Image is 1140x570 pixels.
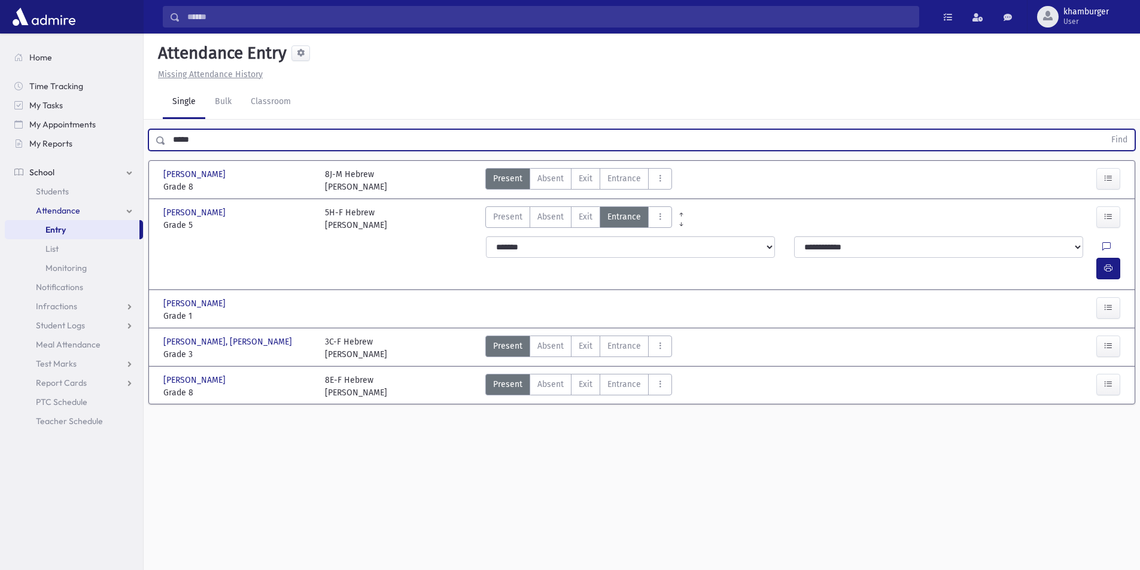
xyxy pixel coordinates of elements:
[163,386,313,399] span: Grade 8
[241,86,300,119] a: Classroom
[180,6,919,28] input: Search
[36,377,87,388] span: Report Cards
[153,69,263,80] a: Missing Attendance History
[29,52,52,63] span: Home
[163,168,228,181] span: [PERSON_NAME]
[163,86,205,119] a: Single
[29,119,96,130] span: My Appointments
[1063,17,1109,26] span: User
[5,412,143,431] a: Teacher Schedule
[607,172,641,185] span: Entrance
[325,374,387,399] div: 8E-F Hebrew [PERSON_NAME]
[1104,130,1135,150] button: Find
[537,211,564,223] span: Absent
[163,181,313,193] span: Grade 8
[485,336,672,361] div: AttTypes
[325,168,387,193] div: 8J-M Hebrew [PERSON_NAME]
[607,211,641,223] span: Entrance
[163,348,313,361] span: Grade 3
[5,373,143,392] a: Report Cards
[5,96,143,115] a: My Tasks
[5,239,143,258] a: List
[205,86,241,119] a: Bulk
[5,115,143,134] a: My Appointments
[163,374,228,386] span: [PERSON_NAME]
[5,201,143,220] a: Attendance
[537,378,564,391] span: Absent
[1063,7,1109,17] span: khamburger
[5,163,143,182] a: School
[36,282,83,292] span: Notifications
[5,354,143,373] a: Test Marks
[485,206,672,231] div: AttTypes
[29,100,63,111] span: My Tasks
[579,211,592,223] span: Exit
[5,316,143,335] a: Student Logs
[5,258,143,278] a: Monitoring
[36,205,80,216] span: Attendance
[163,336,294,348] span: [PERSON_NAME], [PERSON_NAME]
[537,172,564,185] span: Absent
[325,336,387,361] div: 3C-F Hebrew [PERSON_NAME]
[36,416,103,426] span: Teacher Schedule
[163,206,228,219] span: [PERSON_NAME]
[607,340,641,352] span: Entrance
[5,48,143,67] a: Home
[579,172,592,185] span: Exit
[493,211,522,223] span: Present
[5,220,139,239] a: Entry
[36,397,87,407] span: PTC Schedule
[493,378,522,391] span: Present
[5,77,143,96] a: Time Tracking
[579,340,592,352] span: Exit
[45,224,66,235] span: Entry
[163,297,228,310] span: [PERSON_NAME]
[29,81,83,92] span: Time Tracking
[5,297,143,316] a: Infractions
[493,340,522,352] span: Present
[153,43,287,63] h5: Attendance Entry
[36,320,85,331] span: Student Logs
[5,182,143,201] a: Students
[163,310,313,322] span: Grade 1
[10,5,78,29] img: AdmirePro
[485,374,672,399] div: AttTypes
[485,168,672,193] div: AttTypes
[45,243,59,254] span: List
[36,301,77,312] span: Infractions
[29,167,54,178] span: School
[537,340,564,352] span: Absent
[579,378,592,391] span: Exit
[29,138,72,149] span: My Reports
[163,219,313,231] span: Grade 5
[36,358,77,369] span: Test Marks
[158,69,263,80] u: Missing Attendance History
[5,335,143,354] a: Meal Attendance
[325,206,387,231] div: 5H-F Hebrew [PERSON_NAME]
[45,263,87,273] span: Monitoring
[5,134,143,153] a: My Reports
[5,392,143,412] a: PTC Schedule
[36,186,69,197] span: Students
[493,172,522,185] span: Present
[607,378,641,391] span: Entrance
[5,278,143,297] a: Notifications
[36,339,101,350] span: Meal Attendance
